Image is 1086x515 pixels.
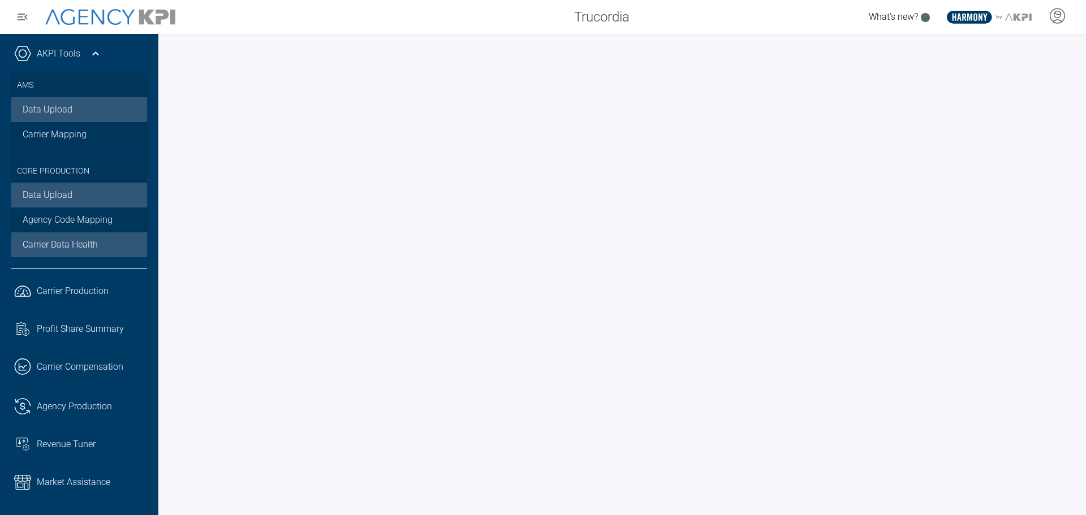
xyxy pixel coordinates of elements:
[574,7,630,27] span: Trucordia
[37,322,124,336] span: Profit Share Summary
[37,400,112,413] span: Agency Production
[37,47,80,60] a: AKPI Tools
[11,183,147,207] a: Data Upload
[37,475,110,489] span: Market Assistance
[17,153,141,183] h3: Core Production
[37,360,123,374] span: Carrier Compensation
[11,122,147,147] a: Carrier Mapping
[45,9,175,25] img: AgencyKPI
[17,73,141,97] h3: AMS
[23,238,98,252] span: Carrier Data Health
[37,438,96,451] span: Revenue Tuner
[869,11,918,22] span: What's new?
[11,97,147,122] a: Data Upload
[11,207,147,232] a: Agency Code Mapping
[11,232,147,257] a: Carrier Data Health
[37,284,109,298] span: Carrier Production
